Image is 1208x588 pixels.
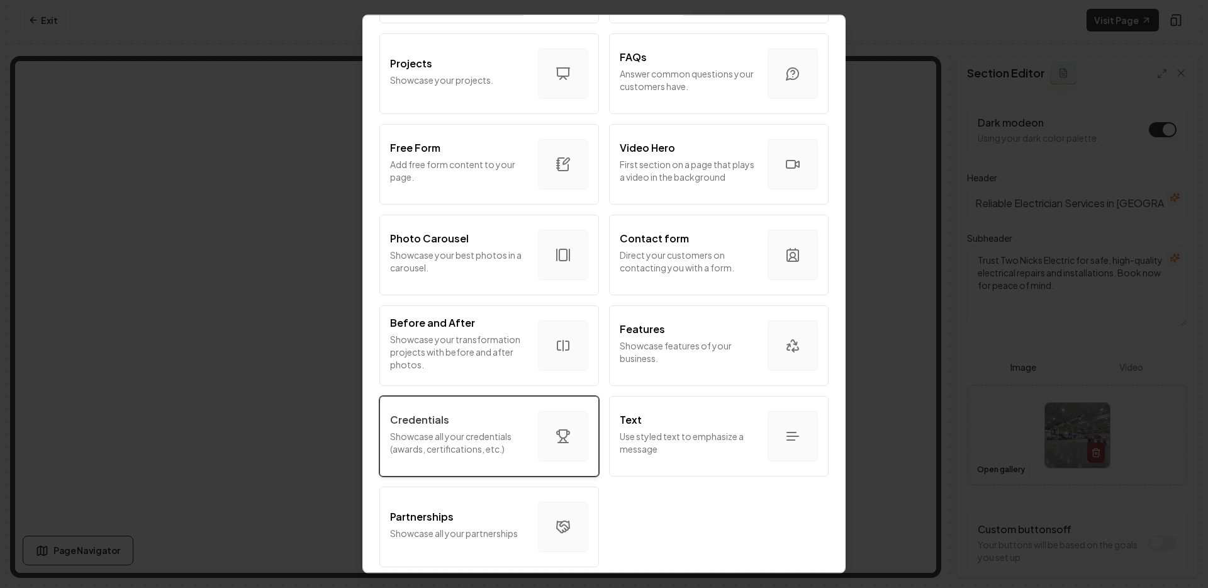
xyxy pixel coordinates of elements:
p: Showcase your transformation projects with before and after photos. [390,333,528,371]
p: Add free form content to your page. [390,158,528,183]
p: FAQs [620,50,647,65]
button: FAQsAnswer common questions your customers have. [609,33,829,114]
p: Credentials [390,412,449,427]
button: Before and AfterShowcase your transformation projects with before and after photos. [379,305,599,386]
button: Photo CarouselShowcase your best photos in a carousel. [379,215,599,295]
p: First section on a page that plays a video in the background [620,158,758,183]
p: Showcase your best photos in a carousel. [390,249,528,274]
p: Direct your customers on contacting you with a form. [620,249,758,274]
p: Photo Carousel [390,231,469,246]
p: Contact form [620,231,689,246]
button: CredentialsShowcase all your credentials (awards, certifications, etc.) [379,396,599,477]
p: Projects [390,56,432,71]
p: Video Hero [620,140,675,155]
p: Features [620,322,665,337]
button: ProjectsShowcase your projects. [379,33,599,114]
p: Use styled text to emphasize a message [620,430,758,455]
p: Showcase features of your business. [620,339,758,365]
p: Showcase all your partnerships [390,527,528,540]
button: Free FormAdd free form content to your page. [379,124,599,205]
button: FeaturesShowcase features of your business. [609,305,829,386]
p: Answer common questions your customers have. [620,67,758,93]
p: Showcase your projects. [390,74,528,86]
p: Before and After [390,315,475,331]
button: TextUse styled text to emphasize a message [609,396,829,477]
p: Text [620,412,642,427]
button: PartnershipsShowcase all your partnerships [379,487,599,567]
button: Contact formDirect your customers on contacting you with a form. [609,215,829,295]
button: Video HeroFirst section on a page that plays a video in the background [609,124,829,205]
p: Showcase all your credentials (awards, certifications, etc.) [390,430,528,455]
p: Partnerships [390,509,454,524]
p: Free Form [390,140,440,155]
